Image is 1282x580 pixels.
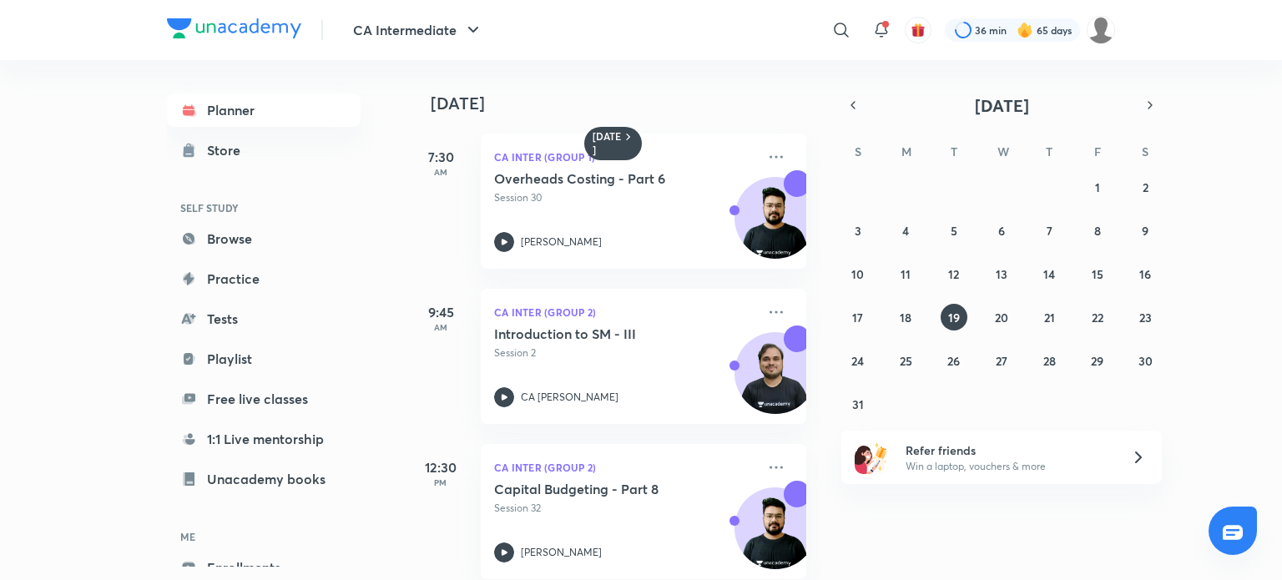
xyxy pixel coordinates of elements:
button: [DATE] [865,93,1138,117]
img: Avatar [735,341,815,421]
img: dhanak [1087,16,1115,44]
p: Session 30 [494,190,756,205]
a: Unacademy books [167,462,361,496]
button: August 24, 2025 [845,347,871,374]
p: Session 32 [494,501,756,516]
button: August 12, 2025 [941,260,967,287]
abbr: Friday [1094,144,1101,159]
button: August 15, 2025 [1084,260,1111,287]
button: August 7, 2025 [1036,217,1062,244]
abbr: Tuesday [951,144,957,159]
img: referral [855,441,888,474]
abbr: August 14, 2025 [1043,266,1055,282]
button: August 22, 2025 [1084,304,1111,330]
abbr: August 18, 2025 [900,310,911,325]
h6: SELF STUDY [167,194,361,222]
button: August 4, 2025 [892,217,919,244]
button: August 11, 2025 [892,260,919,287]
button: August 26, 2025 [941,347,967,374]
a: Practice [167,262,361,295]
abbr: August 3, 2025 [855,223,861,239]
div: Store [207,140,250,160]
button: August 31, 2025 [845,391,871,417]
button: August 3, 2025 [845,217,871,244]
img: avatar [911,23,926,38]
button: avatar [905,17,931,43]
p: [PERSON_NAME] [521,545,602,560]
button: August 18, 2025 [892,304,919,330]
a: 1:1 Live mentorship [167,422,361,456]
h6: [DATE] [593,130,622,157]
abbr: August 6, 2025 [998,223,1005,239]
abbr: August 21, 2025 [1044,310,1055,325]
h5: Capital Budgeting - Part 8 [494,481,702,497]
abbr: August 2, 2025 [1143,179,1148,195]
abbr: August 30, 2025 [1138,353,1153,369]
abbr: Wednesday [997,144,1009,159]
abbr: August 15, 2025 [1092,266,1103,282]
p: AM [407,167,474,177]
button: August 10, 2025 [845,260,871,287]
abbr: August 19, 2025 [948,310,960,325]
abbr: August 10, 2025 [851,266,864,282]
abbr: August 11, 2025 [901,266,911,282]
h5: Introduction to SM - III [494,325,702,342]
button: August 5, 2025 [941,217,967,244]
button: August 17, 2025 [845,304,871,330]
abbr: Saturday [1142,144,1148,159]
abbr: August 4, 2025 [902,223,909,239]
abbr: August 27, 2025 [996,353,1007,369]
a: Planner [167,93,361,127]
abbr: August 29, 2025 [1091,353,1103,369]
a: Company Logo [167,18,301,43]
p: [PERSON_NAME] [521,235,602,250]
p: Win a laptop, vouchers & more [906,459,1111,474]
button: August 23, 2025 [1132,304,1158,330]
a: Browse [167,222,361,255]
abbr: August 12, 2025 [948,266,959,282]
abbr: August 13, 2025 [996,266,1007,282]
abbr: Thursday [1046,144,1052,159]
abbr: August 9, 2025 [1142,223,1148,239]
button: August 19, 2025 [941,304,967,330]
button: CA Intermediate [343,13,493,47]
abbr: August 5, 2025 [951,223,957,239]
img: Avatar [735,497,815,577]
button: August 6, 2025 [988,217,1015,244]
button: August 14, 2025 [1036,260,1062,287]
abbr: August 17, 2025 [852,310,863,325]
h5: 12:30 [407,457,474,477]
abbr: Monday [901,144,911,159]
a: Tests [167,302,361,335]
h5: Overheads Costing - Part 6 [494,170,702,187]
p: Session 2 [494,345,756,361]
button: August 30, 2025 [1132,347,1158,374]
img: Avatar [735,186,815,266]
button: August 20, 2025 [988,304,1015,330]
abbr: August 25, 2025 [900,353,912,369]
p: CA Inter (Group 2) [494,457,756,477]
a: Free live classes [167,382,361,416]
abbr: August 16, 2025 [1139,266,1151,282]
abbr: August 23, 2025 [1139,310,1152,325]
button: August 2, 2025 [1132,174,1158,200]
abbr: August 7, 2025 [1047,223,1052,239]
a: Playlist [167,342,361,376]
abbr: August 1, 2025 [1095,179,1100,195]
h6: ME [167,522,361,551]
button: August 13, 2025 [988,260,1015,287]
button: August 21, 2025 [1036,304,1062,330]
abbr: Sunday [855,144,861,159]
button: August 16, 2025 [1132,260,1158,287]
button: August 9, 2025 [1132,217,1158,244]
abbr: August 24, 2025 [851,353,864,369]
h6: Refer friends [906,441,1111,459]
p: PM [407,477,474,487]
button: August 28, 2025 [1036,347,1062,374]
p: CA Inter (Group 1) [494,147,756,167]
button: August 27, 2025 [988,347,1015,374]
button: August 8, 2025 [1084,217,1111,244]
abbr: August 22, 2025 [1092,310,1103,325]
p: CA Inter (Group 2) [494,302,756,322]
abbr: August 28, 2025 [1043,353,1056,369]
